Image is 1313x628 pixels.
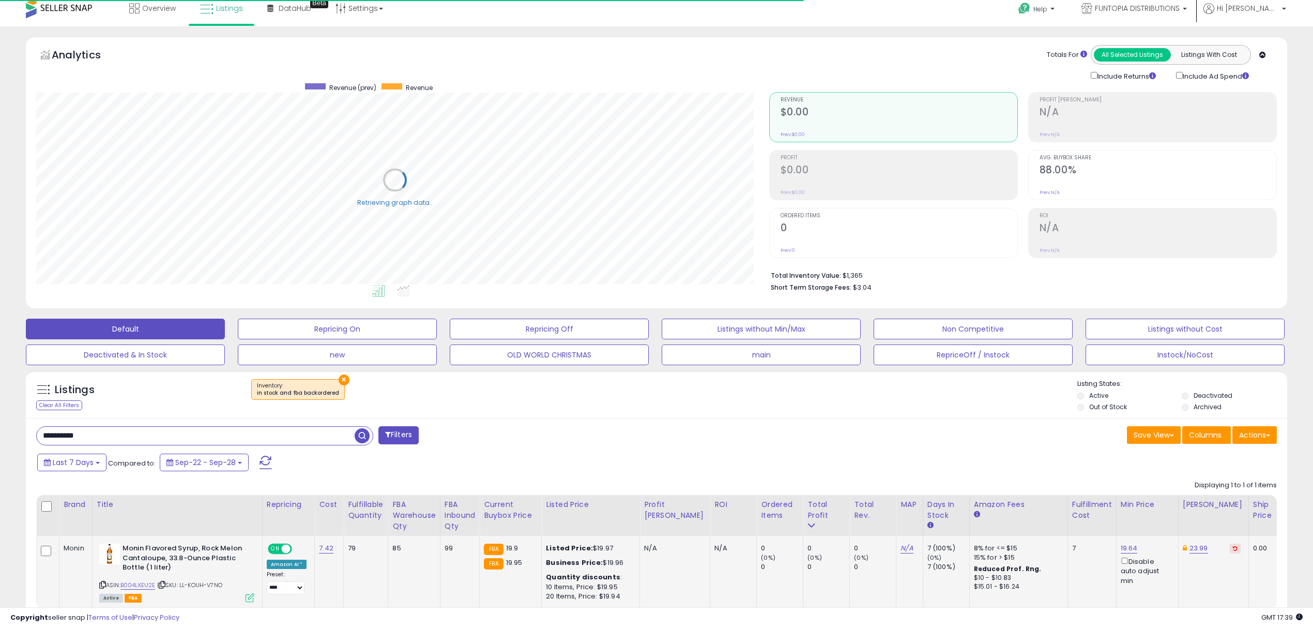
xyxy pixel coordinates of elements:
small: FBA [484,544,503,555]
div: Ship Price [1253,499,1274,521]
b: Quantity discounts [546,572,620,582]
a: Hi [PERSON_NAME] [1203,3,1286,26]
div: : [546,573,632,582]
div: MAP [900,499,918,510]
small: Days In Stock. [927,521,934,530]
span: Ordered Items [781,213,1017,219]
a: 19.64 [1121,543,1138,554]
b: Business Price: [546,558,603,567]
div: Total Profit [807,499,845,521]
div: in stock and fba backordered [257,390,339,397]
h2: 0 [781,222,1017,236]
small: Prev: N/A [1040,189,1060,196]
li: $1,365 [771,268,1270,281]
button: Last 7 Days [37,454,106,471]
small: Amazon Fees. [974,510,980,519]
div: Clear All Filters [36,400,82,410]
div: N/A [714,544,749,553]
div: Repricing [267,499,311,510]
button: Actions [1232,426,1277,444]
div: FBA Warehouse Qty [392,499,435,532]
div: 20 Items, Price: $19.94 [546,592,632,601]
b: Short Term Storage Fees: [771,283,851,292]
div: N/A [644,544,702,553]
h5: Analytics [52,48,121,65]
small: (0%) [854,554,868,562]
span: Revenue [781,97,1017,103]
div: Cost [319,499,339,510]
div: Include Ad Spend [1168,70,1265,82]
b: Reduced Prof. Rng. [974,564,1042,573]
button: Filters [378,426,419,444]
div: Preset: [267,571,307,594]
div: Total Rev. [854,499,892,521]
span: Overview [142,3,176,13]
span: ROI [1040,213,1276,219]
button: Listings without Min/Max [662,319,861,339]
div: 0 [761,562,803,572]
div: Ordered Items [761,499,799,521]
span: All listings currently available for purchase on Amazon [99,594,123,603]
div: Amazon Fees [974,499,1063,510]
div: Title [97,499,258,510]
button: OLD WORLD CHRISTMAS [450,345,649,365]
span: $3.04 [853,282,872,292]
button: Repricing On [238,319,437,339]
a: B004LKEU2E [120,581,156,590]
small: FBA [484,558,503,570]
div: 7 (100%) [927,544,969,553]
button: Instock/NoCost [1086,345,1285,365]
div: Totals For [1047,50,1087,60]
span: DataHub [279,3,311,13]
span: Compared to: [108,458,156,468]
div: 0.00 [1253,544,1270,553]
div: seller snap | | [10,613,179,623]
div: 8% for <= $15 [974,544,1060,553]
div: Displaying 1 to 1 of 1 items [1195,481,1277,490]
div: Profit [PERSON_NAME] [644,499,706,521]
div: Disable auto adjust min [1121,556,1170,586]
label: Deactivated [1194,391,1232,400]
span: Last 7 Days [53,457,94,468]
div: 10 Items, Price: $19.95 [546,582,632,592]
div: Amazon AI * [267,560,307,569]
a: N/A [900,543,913,554]
span: FUNTOPIA DISTRIBUTIONS [1095,3,1180,13]
a: 23.99 [1189,543,1208,554]
div: Min Price [1121,499,1174,510]
small: Prev: $0.00 [781,131,805,138]
button: Repricing Off [450,319,649,339]
span: ON [269,545,282,554]
a: 7.42 [319,543,333,554]
small: Prev: $0.00 [781,189,805,196]
b: Total Inventory Value: [771,271,841,280]
span: Inventory : [257,382,339,397]
span: OFF [291,545,307,554]
div: FBA inbound Qty [445,499,476,532]
small: (0%) [927,554,942,562]
p: Listing States: [1077,379,1287,389]
span: 2025-10-6 17:39 GMT [1261,612,1303,622]
div: 0 [854,562,896,572]
button: main [662,345,861,365]
button: RepriceOff / Instock [874,345,1073,365]
div: [PERSON_NAME] [1183,499,1244,510]
a: Privacy Policy [134,612,179,622]
small: (0%) [761,554,775,562]
div: 7 [1072,544,1108,553]
div: 85 [392,544,432,553]
div: $19.96 [546,558,632,567]
button: Listings without Cost [1086,319,1285,339]
div: Listed Price [546,499,635,510]
button: Non Competitive [874,319,1073,339]
button: Sep-22 - Sep-28 [160,454,249,471]
div: Brand [64,499,88,510]
span: Profit [781,155,1017,161]
span: FBA [125,594,142,603]
span: Avg. Buybox Share [1040,155,1276,161]
span: Hi [PERSON_NAME] [1217,3,1279,13]
small: (0%) [807,554,822,562]
span: Sep-22 - Sep-28 [175,457,236,468]
button: Default [26,319,225,339]
div: Current Buybox Price [484,499,537,521]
